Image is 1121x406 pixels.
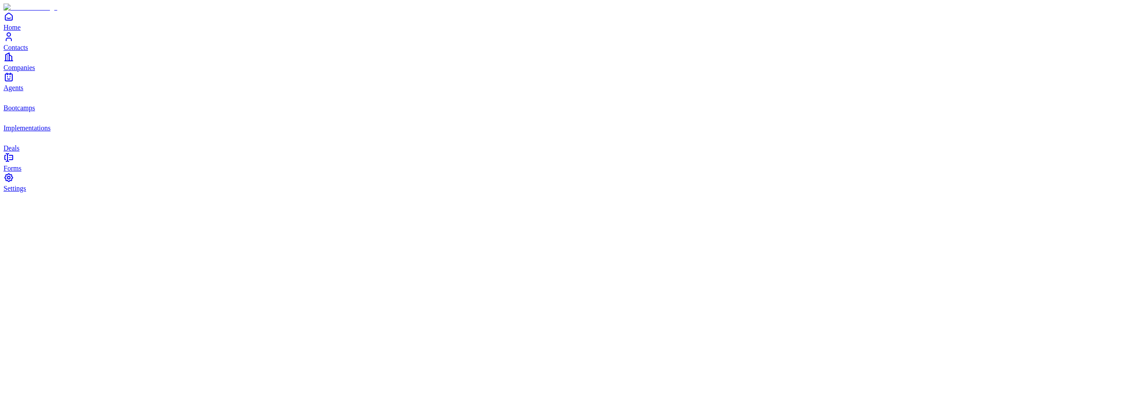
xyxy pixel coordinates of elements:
a: Home [4,11,1117,31]
span: Home [4,24,21,31]
span: Deals [4,144,19,152]
a: bootcamps [4,92,1117,112]
a: Agents [4,72,1117,91]
a: Forms [4,152,1117,172]
img: Item Brain Logo [4,3,57,11]
span: Bootcamps [4,104,35,112]
span: Companies [4,64,35,71]
span: Settings [4,185,26,192]
a: deals [4,132,1117,152]
span: Contacts [4,44,28,51]
a: Companies [4,52,1117,71]
span: Forms [4,164,21,172]
a: implementations [4,112,1117,132]
a: Settings [4,172,1117,192]
a: Contacts [4,31,1117,51]
span: Implementations [4,124,51,132]
span: Agents [4,84,23,91]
